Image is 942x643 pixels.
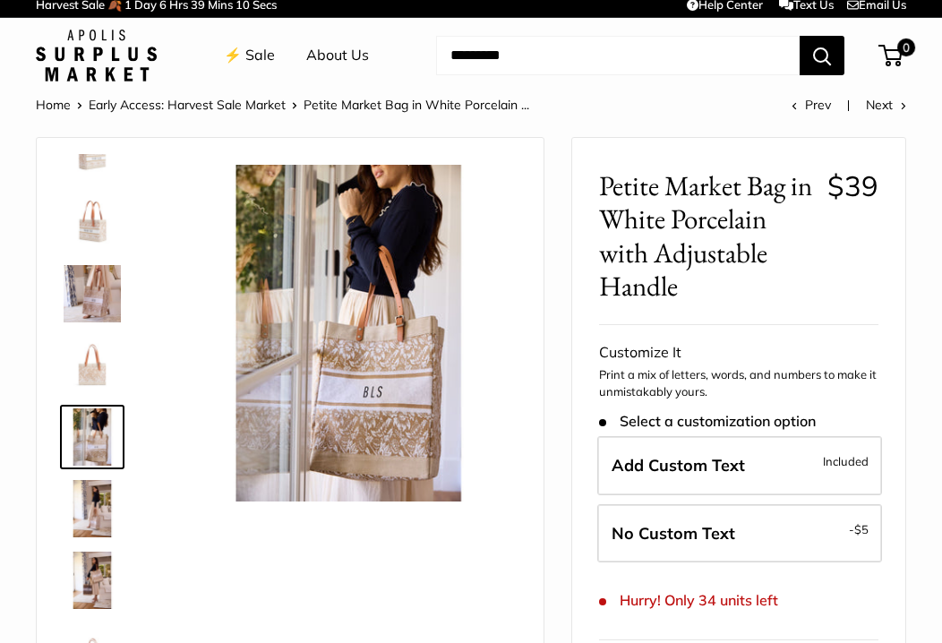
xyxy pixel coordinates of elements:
a: 0 [880,45,903,66]
img: Apolis: Surplus Market [36,30,157,81]
button: Search [800,36,844,75]
span: Petite Market Bag in White Porcelain with Adjustable Handle [599,169,813,303]
div: Customize It [599,339,878,366]
span: $39 [827,168,878,203]
a: description_Seal of authenticity printed on the backside of every bag. [60,333,124,398]
span: Hurry! Only 34 units left [599,592,777,609]
img: Petite Market Bag in White Porcelain with Adjustable Handle [64,480,121,537]
a: Home [36,97,71,113]
label: Leave Blank [597,504,882,563]
input: Search... [436,36,800,75]
label: Add Custom Text [597,436,882,495]
a: Prev [792,97,831,113]
span: 0 [897,39,915,56]
a: Petite Market Bag in White Porcelain with Adjustable Handle [60,548,124,613]
span: $5 [854,522,869,536]
a: Petite Market Bag in White Porcelain with Adjustable Handle [60,261,124,326]
a: Petite Market Bag in White Porcelain with Adjustable Handle [60,190,124,254]
span: No Custom Text [612,523,735,544]
img: Petite Market Bag in White Porcelain with Adjustable Handle [64,552,121,609]
img: Petite Market Bag in White Porcelain with Adjustable Handle [64,193,121,251]
img: description_Seal of authenticity printed on the backside of every bag. [64,337,121,394]
img: Petite Market Bag in White Porcelain with Adjustable Handle [180,165,517,502]
img: Petite Market Bag in White Porcelain with Adjustable Handle [64,408,121,466]
a: About Us [306,42,369,69]
span: Petite Market Bag in White Porcelain ... [304,97,529,113]
a: Petite Market Bag in White Porcelain with Adjustable Handle [60,476,124,541]
span: - [849,519,869,540]
span: Included [823,450,869,472]
span: Select a customization option [599,413,815,430]
a: ⚡️ Sale [224,42,275,69]
a: Petite Market Bag in White Porcelain with Adjustable Handle [60,405,124,469]
nav: Breadcrumb [36,93,529,116]
a: Early Access: Harvest Sale Market [89,97,286,113]
a: Next [866,97,906,113]
span: Add Custom Text [612,455,745,476]
img: Petite Market Bag in White Porcelain with Adjustable Handle [64,265,121,322]
p: Print a mix of letters, words, and numbers to make it unmistakably yours. [599,366,878,401]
